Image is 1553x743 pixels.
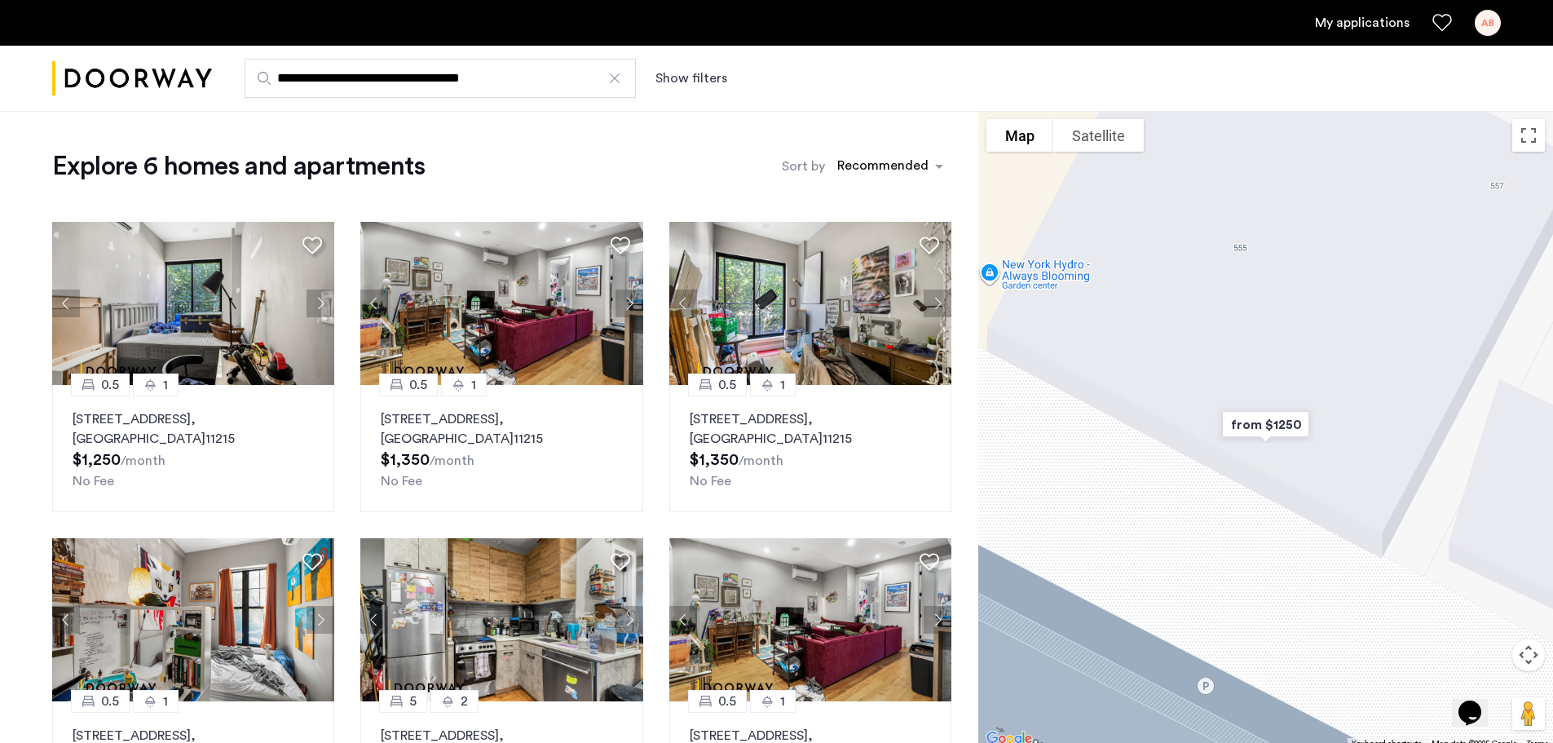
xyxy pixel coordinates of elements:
span: 0.5 [409,375,427,395]
span: $1,250 [73,452,121,468]
span: No Fee [73,475,114,488]
img: logo [52,48,212,109]
span: $1,350 [381,452,430,468]
button: Previous apartment [360,606,388,634]
img: dc6efc1f-24ba-4395-9182-45437e21be9a_638935024713250642.jpeg [669,538,952,701]
img: dc6efc1f-24ba-4395-9182-45437e21be9a_638935030709326318.jpeg [52,222,335,385]
span: 2 [461,692,468,711]
input: Apartment Search [245,59,636,98]
button: Map camera controls [1512,639,1545,671]
button: Show satellite imagery [1053,119,1144,152]
a: 0.51[STREET_ADDRESS], [GEOGRAPHIC_DATA]11215No Fee [360,385,642,512]
button: Next apartment [615,606,643,634]
span: 1 [163,375,168,395]
a: Cazamio logo [52,48,212,109]
a: Favorites [1432,13,1452,33]
h1: Explore 6 homes and apartments [52,150,425,183]
p: [STREET_ADDRESS] 11215 [381,409,622,449]
span: 1 [163,692,168,711]
sub: /month [430,454,474,467]
button: Next apartment [924,290,951,317]
span: No Fee [690,475,731,488]
img: dc6efc1f-24ba-4395-9182-45437e21be9a_638935026598234803.jpeg [669,222,952,385]
button: Previous apartment [669,290,697,317]
sub: /month [121,454,165,467]
p: [STREET_ADDRESS] 11215 [690,409,931,449]
img: dc6efc1f-24ba-4395-9182-45437e21be9a_638935027139041427.jpeg [52,538,335,701]
ng-select: sort-apartment [829,152,951,181]
span: 0.5 [718,692,736,711]
div: AB [1475,10,1501,36]
button: Show street map [986,119,1053,152]
span: 0.5 [101,375,119,395]
button: Previous apartment [52,606,80,634]
span: 1 [780,692,785,711]
div: Recommended [835,156,929,179]
button: Show or hide filters [655,69,727,88]
button: Next apartment [615,290,643,317]
button: Drag Pegman onto the map to open Street View [1512,697,1545,730]
img: dc6efc1f-24ba-4395-9182-45437e21be9a_638935023764366650.jpeg [360,538,643,701]
label: Sort by [782,157,825,176]
button: Toggle fullscreen view [1512,119,1545,152]
button: Next apartment [924,606,951,634]
span: 1 [471,375,476,395]
button: Previous apartment [360,290,388,317]
iframe: chat widget [1452,678,1504,727]
span: 1 [780,375,785,395]
span: 0.5 [718,375,736,395]
p: [STREET_ADDRESS] 11215 [73,409,314,449]
span: 0.5 [101,692,119,711]
span: $1,350 [690,452,739,468]
span: 5 [409,692,417,711]
a: 0.51[STREET_ADDRESS], [GEOGRAPHIC_DATA]11215No Fee [669,385,951,512]
img: dc6efc1f-24ba-4395-9182-45437e21be9a_638935025523584100.jpeg [360,222,643,385]
button: Previous apartment [669,606,697,634]
sub: /month [739,454,783,467]
a: 0.51[STREET_ADDRESS], [GEOGRAPHIC_DATA]11215No Fee [52,385,334,512]
button: Previous apartment [52,290,80,317]
div: from $1250 [1209,400,1322,449]
button: Next apartment [307,290,334,317]
span: No Fee [381,475,422,488]
a: My application [1315,13,1410,33]
button: Next apartment [307,606,334,634]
